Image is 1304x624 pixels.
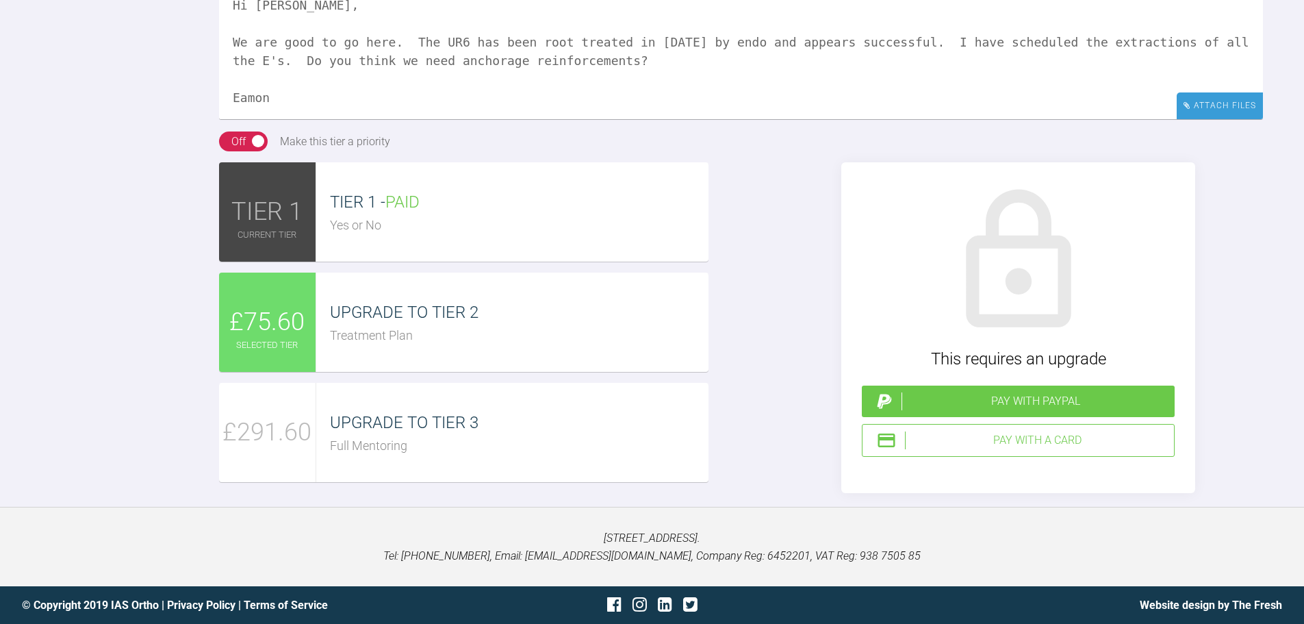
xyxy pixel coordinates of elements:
[862,346,1175,372] div: This requires an upgrade
[940,183,1097,340] img: lock.6dc949b6.svg
[22,597,442,614] div: © Copyright 2019 IAS Ortho | |
[222,413,311,453] span: £291.60
[229,303,305,342] span: £75.60
[905,432,1168,449] div: Pay with a Card
[874,391,895,412] img: paypal.a7a4ce45.svg
[902,392,1169,410] div: Pay with PayPal
[167,599,235,612] a: Privacy Policy
[330,436,708,456] div: Full Mentoring
[22,529,1282,564] p: [STREET_ADDRESS]. Tel: [PHONE_NUMBER], Email: [EMAIL_ADDRESS][DOMAIN_NAME], Company Reg: 6452201,...
[231,133,246,151] div: Off
[244,599,328,612] a: Terms of Service
[1177,92,1263,119] div: Attach Files
[330,192,420,212] span: TIER 1 -
[330,303,478,322] span: UPGRADE TO TIER 2
[330,216,708,236] div: Yes or No
[330,413,478,432] span: UPGRADE TO TIER 3
[876,430,897,451] img: stripeIcon.ae7d7783.svg
[231,192,303,232] span: TIER 1
[330,326,708,346] div: Treatment Plan
[385,192,420,212] span: PAID
[1140,599,1282,612] a: Website design by The Fresh
[280,133,390,151] div: Make this tier a priority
